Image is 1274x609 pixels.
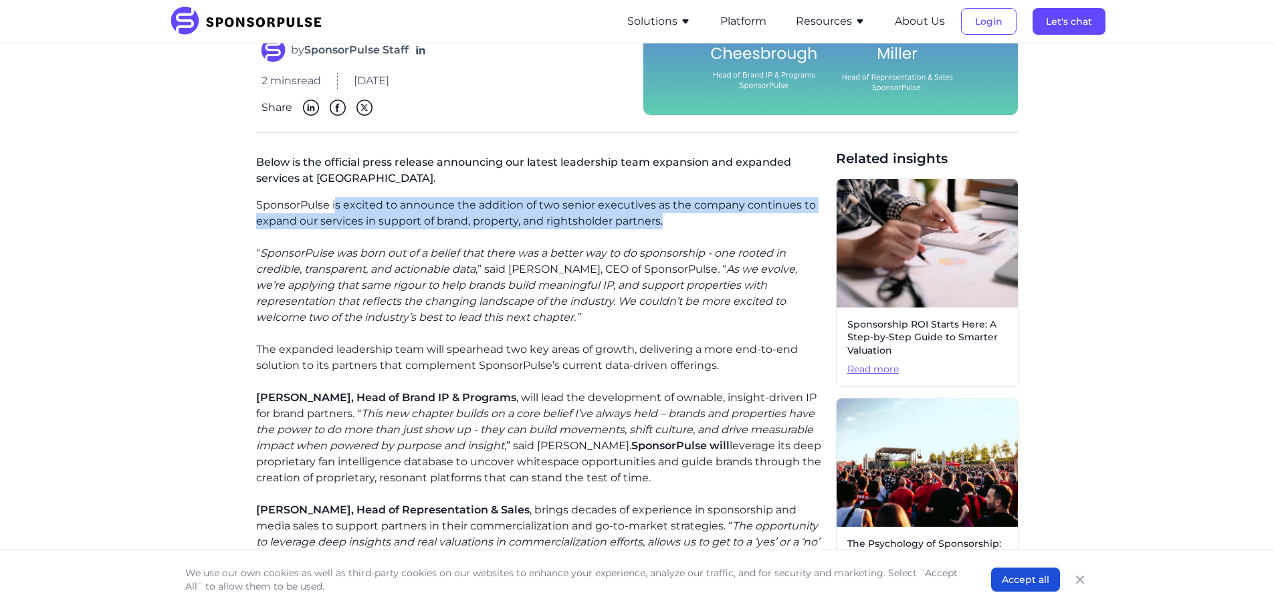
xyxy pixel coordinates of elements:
span: The Psychology of Sponsorship: Why People Trust Brands that Support Events [847,537,1007,577]
span: 2 mins read [261,73,321,89]
img: Twitter [356,100,373,116]
span: [DATE] [354,73,389,89]
p: , will lead the development of ownable, insight-driven IP for brand partners. “ ,” said [PERSON_N... [256,390,825,486]
p: “ ,” said [PERSON_NAME], CEO of SponsorPulse. “ [256,245,825,326]
p: SponsorPulse is excited to announce the addition of two senior executives as the company continue... [256,197,825,229]
span: Sponsorship ROI Starts Here: A Step-by-Step Guide to Smarter Valuation [847,318,1007,358]
button: Login [961,8,1017,35]
span: Read more [847,363,1007,376]
span: SponsorPulse will [631,439,730,452]
img: Sebastian Pociecha courtesy of Unsplash [837,398,1018,527]
i: SponsorPulse was born out of a belief that there was a better way to do sponsorship - one rooted ... [256,247,786,275]
a: Let's chat [1033,15,1105,27]
i: This new chapter builds on a core belief I’ve always held – brands and properties have the power ... [256,407,815,452]
img: SponsorPulse Staff [261,38,286,62]
button: Platform [720,13,766,29]
button: Close [1071,570,1089,589]
button: About Us [895,13,945,29]
span: by [291,42,409,58]
a: Follow on LinkedIn [414,43,427,57]
button: Let's chat [1033,8,1105,35]
span: [PERSON_NAME], Head of Representation & Sales [256,503,530,516]
i: As we evolve, we’re applying that same rigour to help brands build meaningful IP, and support pro... [256,263,797,324]
img: Facebook [330,100,346,116]
img: Linkedin [303,100,319,116]
button: Solutions [627,13,691,29]
p: , brings decades of experience in sponsorship and media sales to support partners in their commer... [256,502,825,582]
p: The expanded leadership team will spearhead two key areas of growth, delivering a more end-to-end... [256,342,825,374]
img: Getty Images courtesy of Unsplash [837,179,1018,308]
span: Share [261,100,292,116]
strong: SponsorPulse Staff [304,43,409,56]
button: Accept all [991,568,1060,592]
span: [PERSON_NAME], Head of Brand IP & Programs [256,391,516,404]
a: Sponsorship ROI Starts Here: A Step-by-Step Guide to Smarter ValuationRead more [836,178,1019,387]
iframe: Chat Widget [1207,545,1274,609]
a: The Psychology of Sponsorship: Why People Trust Brands that Support EventsRead more [836,398,1019,606]
a: Login [961,15,1017,27]
a: Platform [720,15,766,27]
p: Below is the official press release announcing our latest leadership team expansion and expanded ... [256,149,825,197]
button: Resources [796,13,865,29]
span: Related insights [836,149,1019,168]
p: We use our own cookies as well as third-party cookies on our websites to enhance your experience,... [185,566,964,593]
a: About Us [895,15,945,27]
img: SponsorPulse [169,7,332,36]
